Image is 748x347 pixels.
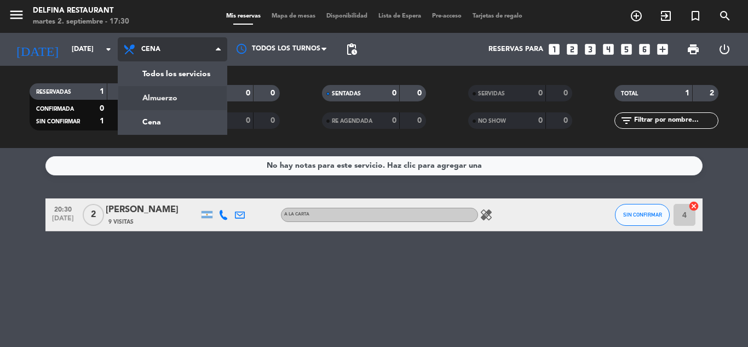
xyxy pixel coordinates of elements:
[49,215,77,227] span: [DATE]
[246,117,250,124] strong: 0
[102,43,115,56] i: arrow_drop_down
[583,42,597,56] i: looks_3
[620,114,633,127] i: filter_list
[488,45,543,53] span: Reservas para
[718,9,732,22] i: search
[33,5,129,16] div: Delfina Restaurant
[36,119,80,124] span: SIN CONFIRMAR
[710,89,716,97] strong: 2
[100,117,104,125] strong: 1
[267,160,482,172] div: No hay notas para este servicio. Haz clic para agregar una
[221,13,266,19] span: Mis reservas
[332,118,372,124] span: RE AGENDADA
[266,13,321,19] span: Mapa de mesas
[637,42,652,56] i: looks_6
[687,43,700,56] span: print
[8,37,66,61] i: [DATE]
[33,16,129,27] div: martes 2. septiembre - 17:30
[480,208,493,221] i: healing
[601,42,615,56] i: looks_4
[100,105,104,112] strong: 0
[36,89,71,95] span: RESERVADAS
[467,13,528,19] span: Tarjetas de regalo
[538,89,543,97] strong: 0
[392,89,396,97] strong: 0
[271,117,277,124] strong: 0
[8,7,25,27] button: menu
[563,117,570,124] strong: 0
[417,89,424,97] strong: 0
[321,13,373,19] span: Disponibilidad
[689,9,702,22] i: turned_in_not
[345,43,358,56] span: pending_actions
[83,204,104,226] span: 2
[8,7,25,23] i: menu
[547,42,561,56] i: looks_one
[392,117,396,124] strong: 0
[478,118,506,124] span: NO SHOW
[373,13,427,19] span: Lista de Espera
[615,204,670,226] button: SIN CONFIRMAR
[49,202,77,215] span: 20:30
[118,110,227,134] a: Cena
[659,9,672,22] i: exit_to_app
[36,106,74,112] span: CONFIRMADA
[271,89,277,97] strong: 0
[709,33,740,66] div: LOG OUT
[619,42,634,56] i: looks_5
[688,201,699,212] i: cancel
[623,212,662,218] span: SIN CONFIRMAR
[332,91,361,96] span: SENTADAS
[633,115,718,127] input: Filtrar por nombre...
[427,13,467,19] span: Pre-acceso
[538,117,543,124] strong: 0
[118,62,227,86] a: Todos los servicios
[655,42,670,56] i: add_box
[417,117,424,124] strong: 0
[118,86,227,110] a: Almuerzo
[685,89,689,97] strong: 1
[565,42,579,56] i: looks_two
[141,45,160,53] span: Cena
[478,91,505,96] span: SERVIDAS
[621,91,638,96] span: TOTAL
[718,43,731,56] i: power_settings_new
[106,203,199,217] div: [PERSON_NAME]
[108,218,134,226] span: 9 Visitas
[246,89,250,97] strong: 0
[630,9,643,22] i: add_circle_outline
[563,89,570,97] strong: 0
[284,212,309,217] span: A LA CARTA
[100,88,104,95] strong: 1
